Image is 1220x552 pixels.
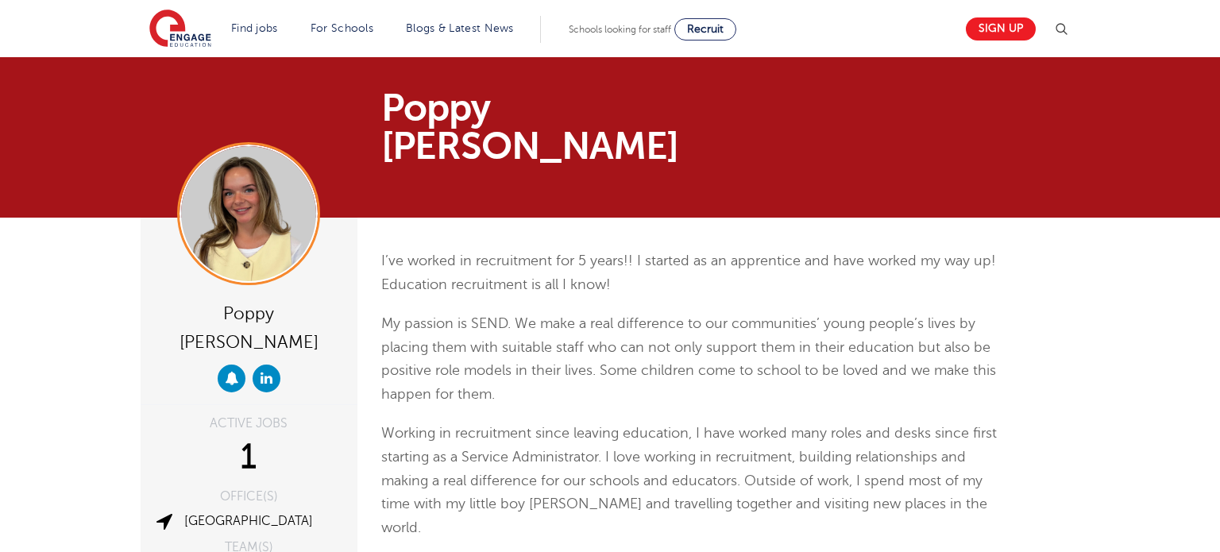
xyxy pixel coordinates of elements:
div: Poppy [PERSON_NAME] [152,297,346,357]
div: 1 [152,438,346,477]
img: Engage Education [149,10,211,49]
span: I’ve worked in recruitment for 5 years!! I started as an apprentice and have worked my way up! Ed... [381,253,996,292]
a: Recruit [674,18,736,41]
span: Working in recruitment since leaving education, I have worked many roles and desks since first st... [381,425,997,535]
a: Sign up [966,17,1036,41]
div: OFFICE(S) [152,490,346,503]
a: Find jobs [231,22,278,34]
div: ACTIVE JOBS [152,417,346,430]
span: Schools looking for staff [569,24,671,35]
a: [GEOGRAPHIC_DATA] [184,514,313,528]
h1: Poppy [PERSON_NAME] [381,89,759,165]
a: Blogs & Latest News [406,22,514,34]
p: My passion is SEND. We make a real difference to our communities’ young people’s lives by placing... [381,312,1000,406]
a: For Schools [311,22,373,34]
span: Recruit [687,23,724,35]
